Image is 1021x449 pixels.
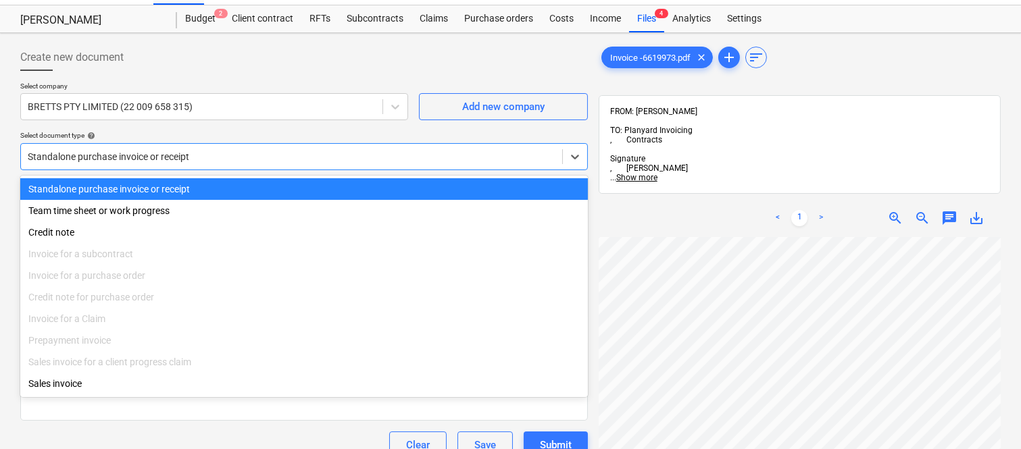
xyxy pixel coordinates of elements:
a: Income [582,5,629,32]
span: save_alt [968,210,985,226]
a: Purchase orders [456,5,541,32]
span: chat [941,210,957,226]
div: Prepayment invoice [20,329,588,351]
a: Settings [719,5,770,32]
div: Credit note [20,221,588,243]
span: zoom_in [887,210,903,226]
span: 2 [214,9,228,18]
div: Sales invoice for a client progress claim [20,351,588,373]
div: Invoice for a subcontract [20,243,588,265]
div: Credit note for purchase order [20,286,588,308]
div: Invoice for a purchase order [20,265,588,286]
div: Files [629,5,664,32]
span: sort [748,49,764,65]
span: Create new document [20,49,124,65]
p: Select company [20,82,408,93]
span: help [84,132,95,140]
div: Invoice -6619973.pdf [601,47,713,68]
span: clear [693,49,709,65]
button: Add new company [419,93,588,120]
iframe: Chat Widget [953,384,1021,449]
a: RFTs [301,5,339,32]
a: Previous page [770,210,786,226]
a: Claims [412,5,456,32]
div: Team time sheet or work progress [20,200,588,221]
div: Invoice for a Claim [20,308,588,329]
a: Client contract [224,5,301,32]
a: Budget2 [177,5,224,32]
div: , Contracts [610,135,989,144]
span: FROM: [PERSON_NAME] [610,107,697,116]
div: [PERSON_NAME] [20,14,161,28]
span: Show more [616,173,657,182]
span: Signature [610,154,989,173]
div: Budget [177,5,224,32]
span: TO: Planyard Invoicing [610,126,989,144]
span: ... [610,173,657,182]
a: Files4 [629,5,664,32]
div: , [PERSON_NAME] [610,163,989,173]
div: Select document type [20,131,588,140]
a: Page 1 is your current page [791,210,807,226]
div: Standalone purchase invoice or receipt [20,178,588,200]
span: zoom_out [914,210,930,226]
span: add [721,49,737,65]
a: Costs [541,5,582,32]
span: 4 [655,9,668,18]
a: Subcontracts [339,5,412,32]
span: Invoice -6619973.pdf [602,53,699,63]
a: Analytics [664,5,719,32]
div: Sales invoice [20,373,588,394]
a: Next page [813,210,829,226]
div: Add new company [462,98,545,115]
